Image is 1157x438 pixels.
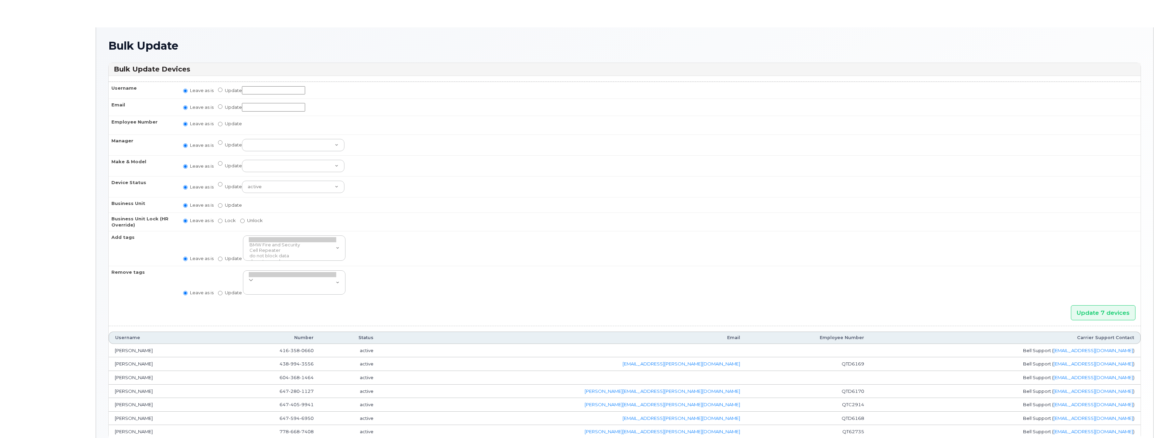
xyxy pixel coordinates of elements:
option: do not block data [249,253,336,259]
select: Update [242,181,344,193]
a: [EMAIL_ADDRESS][DOMAIN_NAME] [1053,348,1133,353]
label: Update [218,289,242,296]
span: 778 [280,429,314,434]
th: Email [380,332,746,344]
label: Update [218,255,242,262]
td: [PERSON_NAME] [109,371,218,385]
a: [EMAIL_ADDRESS][DOMAIN_NAME] [1053,429,1133,434]
span: 1127 [300,388,314,394]
input: Update [218,104,222,109]
td: QTD6168 [746,412,870,425]
input: Unlock [240,219,245,223]
td: [PERSON_NAME] [109,344,218,358]
th: Remove tags [109,266,177,300]
span: 280 [289,388,300,394]
input: Update 7 devices [1071,305,1135,321]
span: 368 [289,375,300,380]
select: Update [242,160,344,172]
input: Leave as is [183,291,188,295]
option: BMW Fire and Security [249,242,336,248]
th: Business Unit [109,197,177,212]
td: active [320,385,380,398]
input: Update [242,86,305,95]
td: Bell Support ( ) [870,385,1141,398]
th: Carrier Support Contact [870,332,1141,344]
label: Unlock [240,217,263,224]
span: 3556 [300,361,314,366]
label: Update [218,202,242,208]
td: Bell Support ( ) [870,344,1141,358]
td: QTC2914 [746,398,870,412]
th: Employee Number [746,332,870,344]
span: 358 [289,348,300,353]
input: Update [218,122,222,126]
a: [PERSON_NAME][EMAIL_ADDRESS][PERSON_NAME][DOMAIN_NAME] [585,429,740,434]
span: 405 [289,402,300,407]
th: Email [109,99,177,116]
option: do not cancel [249,259,336,264]
a: [EMAIL_ADDRESS][DOMAIN_NAME] [1053,388,1133,394]
label: Leave as is [183,255,214,262]
input: Leave as is [183,185,188,190]
span: 1464 [300,375,314,380]
input: Update [218,140,222,145]
th: Business Unit Lock (HR Override) [109,212,177,231]
td: Bell Support ( ) [870,398,1141,412]
td: active [320,357,380,371]
td: Bell Support ( ) [870,412,1141,425]
th: Username [109,82,177,99]
th: Device Status [109,176,177,197]
label: Update [218,103,305,112]
label: Leave as is [183,184,214,190]
label: Leave as is [183,289,214,296]
label: Leave as is [183,104,214,111]
th: Number [218,332,320,344]
label: Lock [218,217,236,224]
select: Update [242,139,344,151]
td: [PERSON_NAME] [109,385,218,398]
td: Bell Support ( ) [870,371,1141,385]
input: Update [218,291,222,295]
span: 668 [289,429,300,434]
a: [EMAIL_ADDRESS][DOMAIN_NAME] [1053,402,1133,407]
label: Update [218,181,344,193]
h1: Bulk Update [108,40,1141,52]
a: [PERSON_NAME][EMAIL_ADDRESS][PERSON_NAME][DOMAIN_NAME] [585,402,740,407]
label: Leave as is [183,202,214,208]
th: Status [320,332,380,344]
th: Employee Number [109,116,177,134]
span: 6950 [300,415,314,421]
span: 994 [289,361,300,366]
td: active [320,398,380,412]
span: 0660 [300,348,314,353]
h3: Bulk Update Devices [114,65,1135,74]
input: Leave as is [183,143,188,148]
td: active [320,412,380,425]
span: 594 [289,415,300,421]
label: Leave as is [183,142,214,149]
input: Update [218,161,222,166]
td: active [320,371,380,385]
span: 7408 [300,429,314,434]
input: Leave as is [183,164,188,169]
input: Leave as is [183,203,188,208]
label: Update [218,139,344,151]
a: [EMAIL_ADDRESS][DOMAIN_NAME] [1053,415,1133,421]
input: Update [218,182,222,186]
th: Manager [109,134,177,155]
input: Update [218,88,222,92]
input: Lock [218,219,222,223]
a: [EMAIL_ADDRESS][PERSON_NAME][DOMAIN_NAME] [623,361,740,366]
input: Update [242,103,305,112]
label: Leave as is [183,217,214,224]
td: active [320,344,380,358]
td: [PERSON_NAME] [109,398,218,412]
a: [EMAIL_ADDRESS][PERSON_NAME][DOMAIN_NAME] [623,415,740,421]
label: Update [218,120,242,127]
input: Update [218,257,222,261]
td: QTD6170 [746,385,870,398]
th: Add tags [109,231,177,266]
th: Make & Model [109,155,177,176]
label: Update [218,86,305,95]
label: Update [218,160,344,172]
